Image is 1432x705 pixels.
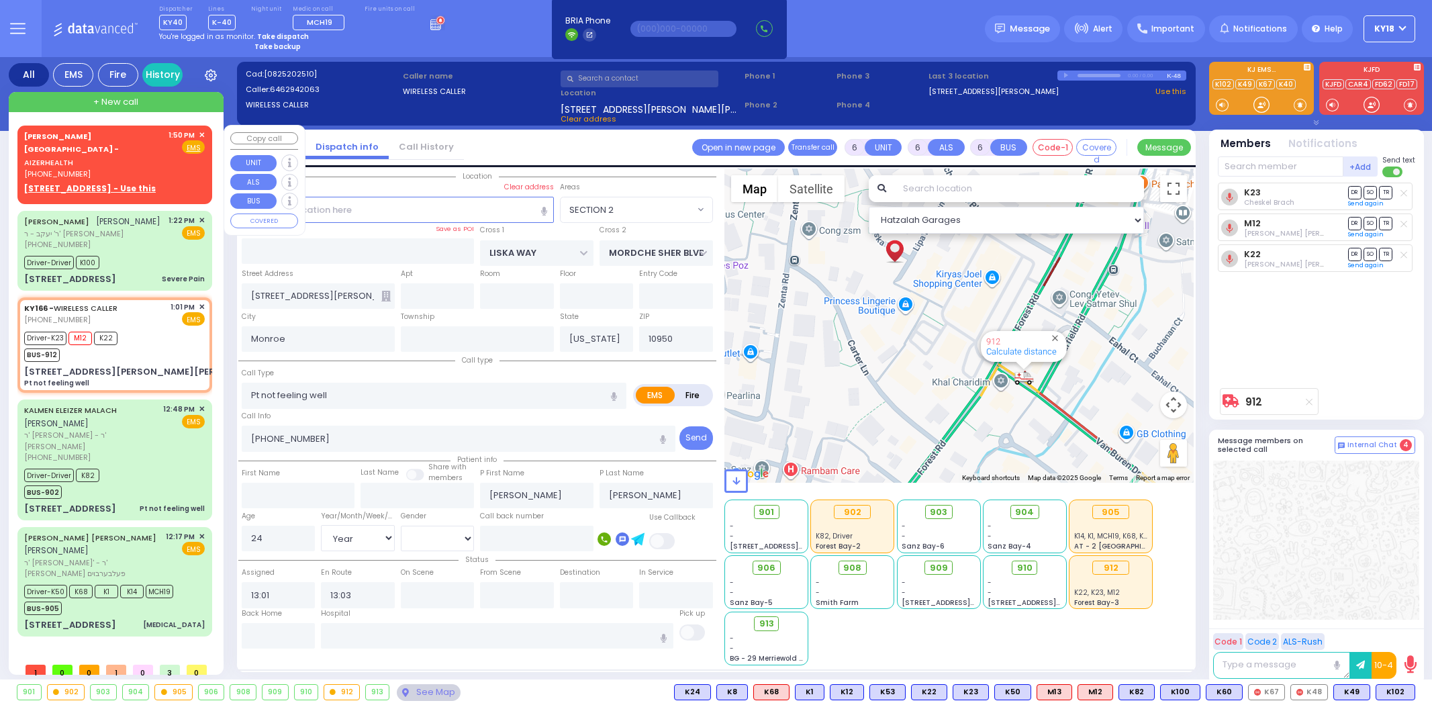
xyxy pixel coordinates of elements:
span: KY166 - [24,303,54,314]
a: [PERSON_NAME] [PERSON_NAME] [24,532,156,543]
div: BLS [1333,684,1370,700]
span: Phone 3 [837,70,924,82]
div: 901 [17,685,41,700]
div: BLS [674,684,711,700]
span: Driver-Driver [24,469,74,482]
a: K22 [1244,249,1261,259]
span: [STREET_ADDRESS][PERSON_NAME] [730,541,857,551]
span: - [988,531,992,541]
span: ✕ [199,531,205,543]
span: 0 [79,665,99,675]
label: Apt [401,269,413,279]
div: [STREET_ADDRESS] [24,618,116,632]
span: Phone 2 [745,99,832,111]
span: [0825202510] [264,68,317,79]
span: Driver-K50 [24,585,67,598]
input: Search member [1218,156,1343,177]
span: K82 [76,469,99,482]
span: 1 [26,665,46,675]
img: Google [728,465,772,483]
div: 905 [155,685,192,700]
button: COVERED [230,214,298,228]
div: K24 [674,684,711,700]
a: [STREET_ADDRESS][PERSON_NAME] [928,86,1059,97]
span: 909 [930,561,948,575]
label: Location [561,87,740,99]
span: [PERSON_NAME] [24,418,89,429]
a: Send again [1348,199,1384,207]
div: ALS [1078,684,1113,700]
div: BLS [1206,684,1243,700]
label: From Scene [480,567,521,578]
button: Toggle fullscreen view [1160,175,1187,202]
label: Clear address [504,182,554,193]
label: On Scene [401,567,434,578]
button: Internal Chat 4 [1335,436,1415,454]
button: Notifications [1288,136,1357,152]
button: ALS [928,139,965,156]
div: BLS [830,684,864,700]
a: KJFD [1323,79,1344,89]
span: ר' [PERSON_NAME]' - ר' [PERSON_NAME] פעלבערבוים [24,557,161,579]
span: Forest Bay-3 [1074,598,1119,608]
div: BLS [911,684,947,700]
span: - [730,577,734,587]
span: SECTION 2 [560,197,713,222]
label: KJ EMS... [1209,66,1314,76]
span: K82, Driver [816,531,853,541]
span: 913 [759,617,774,630]
label: Night unit [251,5,281,13]
span: Send text [1382,155,1415,165]
span: Phone 4 [837,99,924,111]
span: ✕ [199,404,205,415]
span: K14 [120,585,144,598]
span: [PHONE_NUMBER] [24,169,91,179]
span: 12:17 PM [166,532,195,542]
span: Moshe Mier Silberstein [1244,228,1363,238]
span: Forest Bay-2 [816,541,861,551]
span: BUS-905 [24,602,62,615]
label: Call Type [242,368,274,379]
span: 0 [133,665,153,675]
label: Dispatcher [159,5,193,13]
a: Call History [389,140,464,153]
span: Driver-Driver [24,256,74,269]
div: BLS [1160,684,1200,700]
div: 909 [262,685,288,700]
span: - [816,577,820,587]
label: EMS [636,387,675,404]
span: Alert [1093,23,1112,35]
div: 912 [1092,561,1129,575]
span: SO [1364,217,1377,230]
div: 904 [123,685,149,700]
span: SO [1364,186,1377,199]
a: K23 [1244,187,1261,197]
span: SECTION 2 [569,203,614,217]
button: Covered [1076,139,1116,156]
span: K14, K1, MCH19, K68, K50 [1074,531,1153,541]
div: BLS [1118,684,1155,700]
label: Lines [208,5,236,13]
div: All [9,63,49,87]
span: TR [1379,186,1392,199]
div: BLS [953,684,989,700]
label: Assigned [242,567,275,578]
span: Internal Chat [1347,440,1397,450]
a: History [142,63,183,87]
span: ר' יעקב - ר' [PERSON_NAME] [24,228,160,240]
span: [PHONE_NUMBER] [24,314,91,325]
span: [PERSON_NAME][GEOGRAPHIC_DATA] - [24,131,119,155]
span: Cheskel Brach [1244,197,1294,207]
a: 912 [1245,397,1262,407]
a: Open in new page [692,139,785,156]
span: SECTION 2 [561,197,694,222]
span: ✕ [199,301,205,313]
div: 905 [1092,505,1129,520]
div: Pt not feeling well [140,504,205,514]
label: Back Home [242,608,282,619]
span: Call type [455,355,499,365]
a: 912 [986,336,1000,346]
span: Clear address [561,113,616,124]
label: Street Address [242,269,293,279]
span: K1 [95,585,118,598]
